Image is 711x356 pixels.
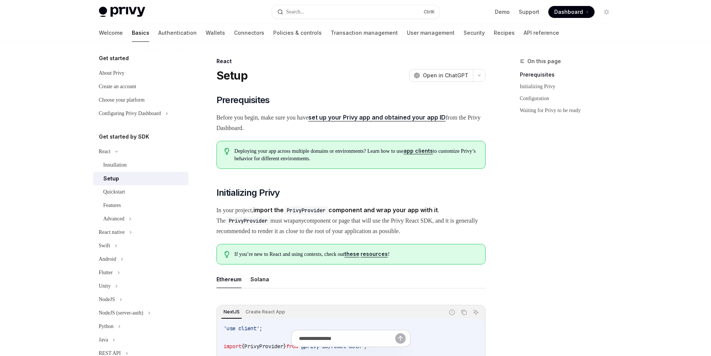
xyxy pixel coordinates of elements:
[527,57,561,66] span: On this page
[99,228,125,237] div: React native
[520,105,618,117] a: Waiting for Privy to be ready
[103,174,119,183] div: Setup
[99,282,111,291] div: Unity
[286,7,305,16] div: Search...
[447,307,457,317] button: Report incorrect code
[99,69,125,78] div: About Privy
[93,93,188,107] a: Choose your platform
[132,24,149,42] a: Basics
[103,161,127,170] div: Installation
[224,148,230,155] svg: Tip
[99,54,129,63] h5: Get started
[99,335,108,344] div: Java
[93,66,188,80] a: About Privy
[216,69,247,82] h1: Setup
[99,24,123,42] a: Welcome
[99,7,145,17] img: light logo
[99,132,149,141] h5: Get started by SDK
[93,80,188,93] a: Create an account
[206,24,225,42] a: Wallets
[93,158,188,172] a: Installation
[361,251,388,257] a: resources
[216,112,486,133] span: Before you begin, make sure you have from the Privy Dashboard.
[99,241,110,250] div: Swift
[459,307,469,317] button: Copy the contents from the code block
[395,333,406,344] button: Send message
[99,109,161,118] div: Configuring Privy Dashboard
[409,69,473,82] button: Open in ChatGPT
[296,217,304,224] em: any
[494,24,515,42] a: Recipes
[99,309,143,318] div: NodeJS (server-auth)
[495,8,510,16] a: Demo
[520,69,618,81] a: Prerequisites
[103,214,125,223] div: Advanced
[224,251,230,258] svg: Tip
[93,185,188,199] a: Quickstart
[601,6,612,18] button: Toggle dark mode
[216,205,486,236] span: In your project, . The must wrap component or page that will use the Privy React SDK, and it is g...
[216,58,486,65] div: React
[234,24,264,42] a: Connectors
[519,8,539,16] a: Support
[407,24,455,42] a: User management
[403,148,433,154] a: app clients
[344,251,359,257] a: these
[216,187,280,199] span: Initializing Privy
[93,199,188,212] a: Features
[99,96,145,105] div: Choose your platform
[99,255,116,264] div: Android
[464,24,485,42] a: Security
[103,201,121,210] div: Features
[243,307,287,316] div: Create React App
[216,270,241,288] button: Ethereum
[331,24,398,42] a: Transaction management
[99,322,114,331] div: Python
[234,250,477,258] span: If you’re new to React and using contexts, check out !
[226,217,271,225] code: PrivyProvider
[224,325,259,332] span: 'use client'
[93,172,188,185] a: Setup
[158,24,197,42] a: Authentication
[103,188,125,196] div: Quickstart
[554,8,583,16] span: Dashboard
[308,114,446,121] a: set up your Privy app and obtained your app ID
[99,82,136,91] div: Create an account
[272,5,439,19] button: Search...CtrlK
[99,295,115,304] div: NodeJS
[273,24,322,42] a: Policies & controls
[524,24,559,42] a: API reference
[284,206,328,214] code: PrivyProvider
[520,93,618,105] a: Configuration
[423,72,468,79] span: Open in ChatGPT
[99,268,113,277] div: Flutter
[250,270,269,288] button: Solana
[99,147,111,156] div: React
[234,147,477,162] span: Deploying your app across multiple domains or environments? Learn how to use to customize Privy’s...
[424,9,435,15] span: Ctrl K
[253,206,438,214] strong: import the component and wrap your app with it
[471,307,481,317] button: Ask AI
[216,94,270,106] span: Prerequisites
[259,325,262,332] span: ;
[520,81,618,93] a: Initializing Privy
[548,6,595,18] a: Dashboard
[221,307,242,316] div: NextJS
